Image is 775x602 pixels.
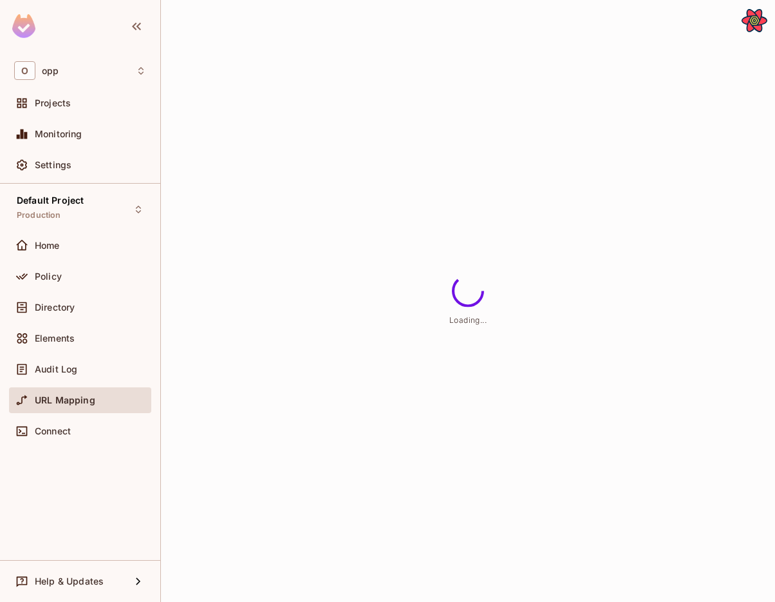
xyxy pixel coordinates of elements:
span: Audit Log [35,364,77,374]
span: Workspace: opp [42,66,59,76]
span: Default Project [17,195,84,206]
img: SReyMgAAAABJRU5ErkJggg== [12,14,35,38]
span: URL Mapping [35,395,95,405]
span: Home [35,240,60,251]
span: Loading... [449,315,487,325]
button: Open React Query Devtools [742,8,767,34]
span: Connect [35,426,71,436]
span: Production [17,210,61,220]
span: Settings [35,160,71,170]
span: Projects [35,98,71,108]
span: Help & Updates [35,576,104,587]
span: Monitoring [35,129,82,139]
span: Directory [35,302,75,313]
span: Policy [35,271,62,282]
span: Elements [35,333,75,344]
span: O [14,61,35,80]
